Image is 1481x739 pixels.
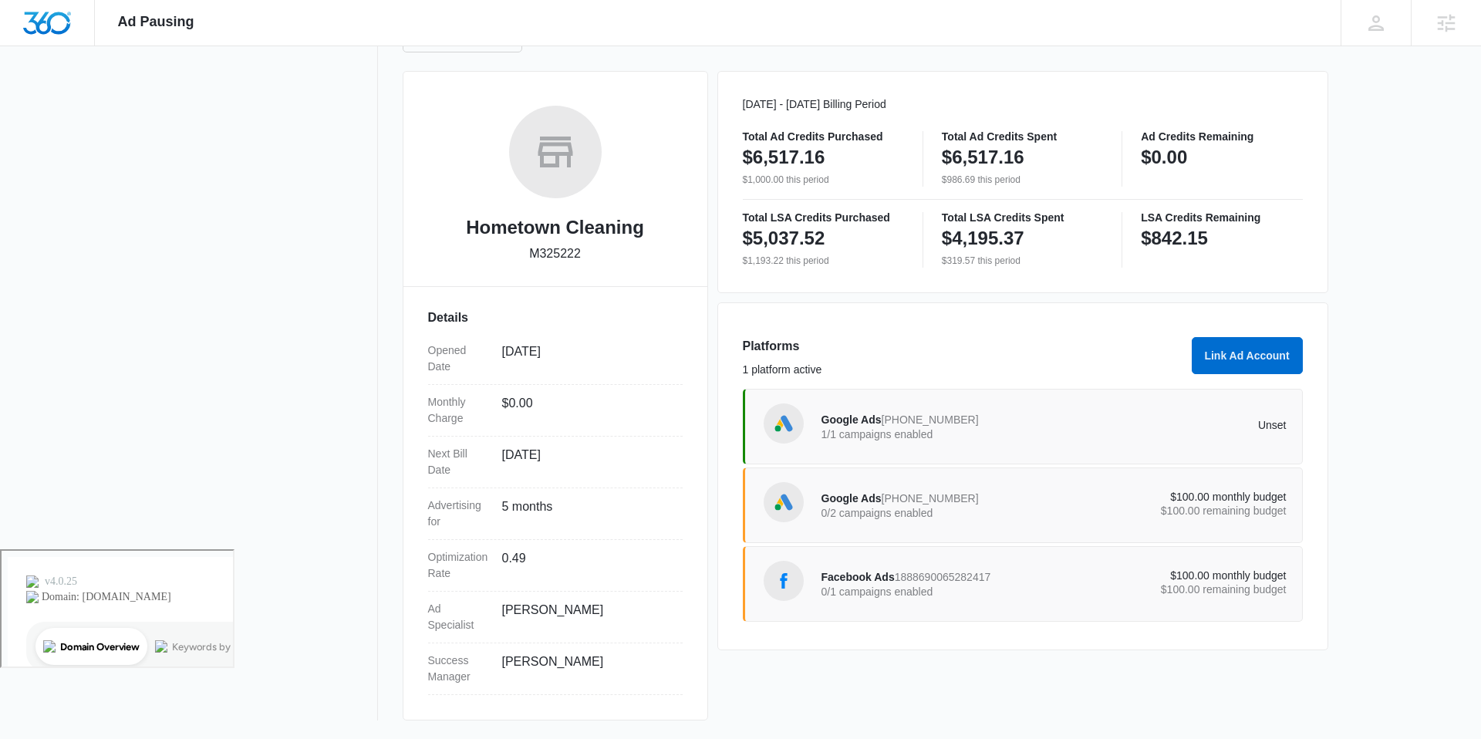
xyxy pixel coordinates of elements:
[428,592,683,643] div: Ad Specialist[PERSON_NAME]
[428,343,490,375] dt: Opened Date
[743,362,1182,378] p: 1 platform active
[428,437,683,488] div: Next Bill Date[DATE]
[118,14,194,30] span: Ad Pausing
[743,546,1303,622] a: Facebook AdsFacebook Ads18886900652824170/1 campaigns enabled$100.00 monthly budget$100.00 remain...
[942,131,1103,142] p: Total Ad Credits Spent
[502,601,670,633] dd: [PERSON_NAME]
[772,491,795,514] img: Google Ads
[1054,420,1287,430] p: Unset
[428,549,490,582] dt: Optimization Rate
[882,413,979,426] span: [PHONE_NUMBER]
[1141,131,1302,142] p: Ad Credits Remaining
[743,212,904,223] p: Total LSA Credits Purchased
[43,25,76,37] div: v 4.0.25
[743,131,904,142] p: Total Ad Credits Purchased
[821,586,1054,597] p: 0/1 campaigns enabled
[743,226,825,251] p: $5,037.52
[466,214,644,241] h2: Hometown Cleaning
[743,96,1303,113] p: [DATE] - [DATE] Billing Period
[428,653,490,685] dt: Success Manager
[428,394,490,427] dt: Monthly Charge
[772,569,795,592] img: Facebook Ads
[1141,226,1208,251] p: $842.15
[428,540,683,592] div: Optimization Rate0.49
[1054,584,1287,595] p: $100.00 remaining budget
[25,40,37,52] img: website_grey.svg
[743,173,904,187] p: $1,000.00 this period
[821,571,895,583] span: Facebook Ads
[942,254,1103,268] p: $319.57 this period
[821,429,1054,440] p: 1/1 campaigns enabled
[59,91,138,101] div: Domain Overview
[502,498,670,530] dd: 5 months
[428,488,683,540] div: Advertising for5 months
[428,385,683,437] div: Monthly Charge$0.00
[153,89,166,102] img: tab_keywords_by_traffic_grey.svg
[502,653,670,685] dd: [PERSON_NAME]
[743,389,1303,464] a: Google AdsGoogle Ads[PHONE_NUMBER]1/1 campaigns enabledUnset
[502,394,670,427] dd: $0.00
[1054,570,1287,581] p: $100.00 monthly budget
[428,309,683,327] h3: Details
[42,89,54,102] img: tab_domain_overview_orange.svg
[743,254,904,268] p: $1,193.22 this period
[1054,491,1287,502] p: $100.00 monthly budget
[502,446,670,478] dd: [DATE]
[743,467,1303,543] a: Google AdsGoogle Ads[PHONE_NUMBER]0/2 campaigns enabled$100.00 monthly budget$100.00 remaining bu...
[428,498,490,530] dt: Advertising for
[821,413,882,426] span: Google Ads
[942,145,1024,170] p: $6,517.16
[428,643,683,695] div: Success Manager[PERSON_NAME]
[529,245,581,263] p: M325222
[428,333,683,385] div: Opened Date[DATE]
[1192,337,1303,374] button: Link Ad Account
[821,508,1054,518] p: 0/2 campaigns enabled
[25,25,37,37] img: logo_orange.svg
[942,212,1103,223] p: Total LSA Credits Spent
[1054,505,1287,516] p: $100.00 remaining budget
[502,549,670,582] dd: 0.49
[821,492,882,504] span: Google Ads
[743,337,1182,356] h3: Platforms
[895,571,991,583] span: 1888690065282417
[942,173,1103,187] p: $986.69 this period
[502,343,670,375] dd: [DATE]
[428,446,490,478] dt: Next Bill Date
[743,145,825,170] p: $6,517.16
[942,226,1024,251] p: $4,195.37
[1141,145,1187,170] p: $0.00
[40,40,170,52] div: Domain: [DOMAIN_NAME]
[882,492,979,504] span: [PHONE_NUMBER]
[1141,212,1302,223] p: LSA Credits Remaining
[428,601,490,633] dt: Ad Specialist
[170,91,260,101] div: Keywords by Traffic
[772,412,795,435] img: Google Ads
